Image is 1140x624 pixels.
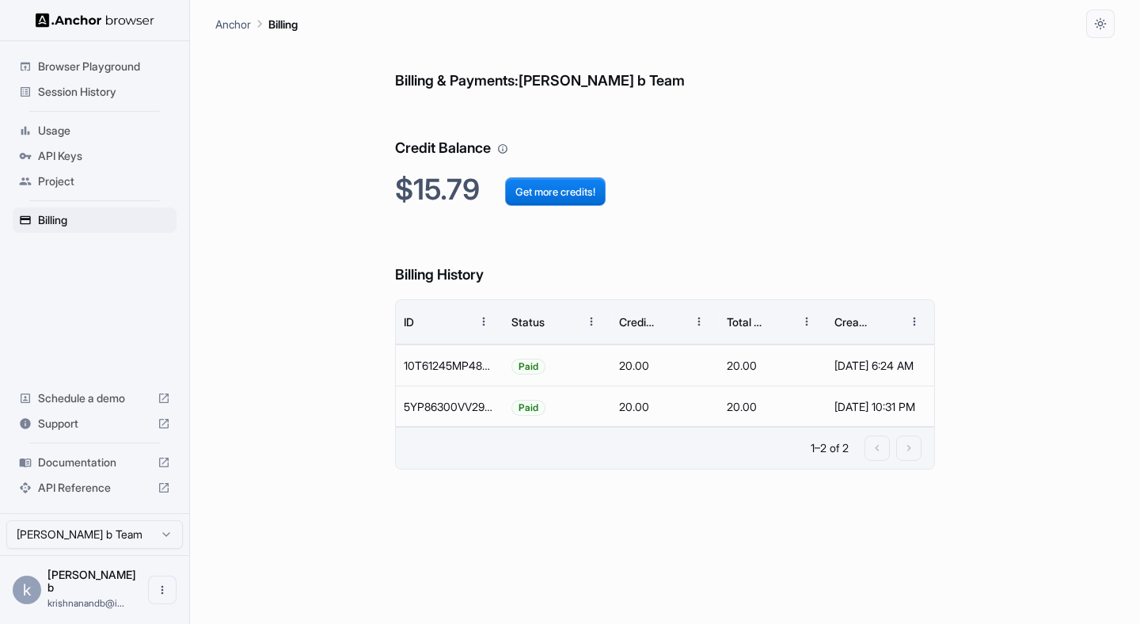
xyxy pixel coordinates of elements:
span: Usage [38,123,170,139]
p: Billing [268,16,298,32]
button: Sort [872,307,900,336]
button: Sort [656,307,685,336]
div: Total Cost [727,315,762,329]
div: 20.00 [719,344,826,386]
button: Sort [764,307,792,336]
div: Support [13,411,177,436]
img: Anchor Logo [36,13,154,28]
div: 10T61245MP480920Y [396,344,503,386]
div: 20.00 [719,386,826,427]
button: Menu [900,307,929,336]
div: 20.00 [611,386,719,427]
div: API Reference [13,475,177,500]
div: Created [834,315,870,329]
p: Anchor [215,16,251,32]
button: Sort [549,307,577,336]
p: 1–2 of 2 [811,440,849,456]
button: Open menu [148,576,177,604]
div: k [13,576,41,604]
button: Menu [469,307,498,336]
div: Browser Playground [13,54,177,79]
span: Schedule a demo [38,390,151,406]
div: 5YP86300VV291751R [396,386,503,427]
button: Get more credits! [505,177,606,206]
span: Documentation [38,455,151,470]
div: [DATE] 6:24 AM [834,345,926,386]
span: Browser Playground [38,59,170,74]
span: Session History [38,84,170,100]
div: API Keys [13,143,177,169]
div: Usage [13,118,177,143]
span: API Reference [38,480,151,496]
span: Support [38,416,151,432]
button: Menu [792,307,821,336]
div: [DATE] 10:31 PM [834,386,926,427]
div: Schedule a demo [13,386,177,411]
div: Documentation [13,450,177,475]
button: Menu [577,307,606,336]
div: Billing [13,207,177,233]
h6: Billing History [395,232,935,287]
span: Billing [38,212,170,228]
span: Paid [512,346,545,386]
button: Menu [685,307,713,336]
h6: Credit Balance [395,105,935,160]
svg: Your credit balance will be consumed as you use the API. Visit the usage page to view a breakdown... [497,143,508,154]
span: API Keys [38,148,170,164]
span: krishnanandb@imagineers.dev [47,597,124,609]
div: Credits [619,315,655,329]
div: 20.00 [611,344,719,386]
nav: breadcrumb [215,15,298,32]
div: Status [511,315,545,329]
span: krishnanand b [47,568,136,594]
button: Sort [441,307,469,336]
div: Project [13,169,177,194]
div: ID [404,315,414,329]
span: Project [38,173,170,189]
div: Session History [13,79,177,105]
h2: $15.79 [395,173,935,207]
h6: Billing & Payments: [PERSON_NAME] b Team [395,38,935,93]
span: Paid [512,387,545,428]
